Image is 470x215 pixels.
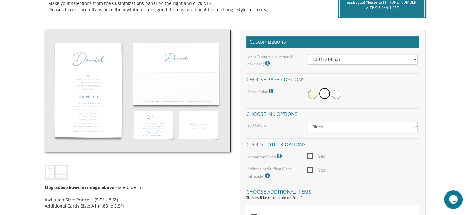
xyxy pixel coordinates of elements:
label: Monogram/Logo [247,152,283,160]
div: Make your selections from the Customizations panel on the right and click NEXT Please choose care... [48,0,324,13]
h4: Choose other options [246,138,419,149]
label: Addressing/Stuffing (Fees will apply) [247,166,298,179]
label: Paper Color [247,87,275,95]
img: bminv-thumb-1.jpg [45,165,68,180]
span: Upgrades shown in image above: [45,184,116,190]
label: Ink Options [247,123,266,128]
img: bminv-thumb-1.jpg [45,30,231,152]
iframe: chat widget [444,190,464,209]
h4: Choose ink options [246,108,419,119]
label: Main Quantity (invitation & envelope) [247,54,298,67]
div: These will be customized on Step 2 [246,195,419,200]
h4: Choose additional items [246,186,419,196]
span: Yes [307,152,325,160]
h4: Choose paper options [246,73,419,84]
span: Yes [307,166,325,174]
h2: Customizations [246,36,419,48]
